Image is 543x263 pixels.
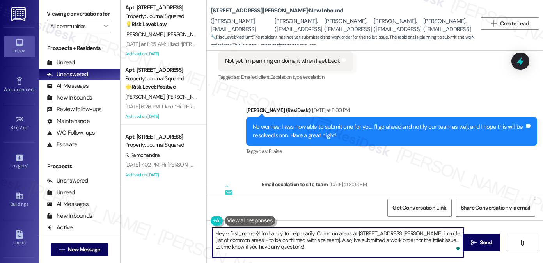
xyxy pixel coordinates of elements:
[125,133,197,141] div: Apt. [STREET_ADDRESS]
[28,124,29,129] span: •
[4,189,35,210] a: Buildings
[212,228,464,257] textarea: To enrich screen reader interactions, please activate Accessibility in Grammarly extension settings
[47,117,90,125] div: Maintenance
[241,74,270,80] span: Emailed client ,
[47,105,101,114] div: Review follow-ups
[500,20,529,28] span: Create Lead
[4,113,35,134] a: Site Visit •
[39,162,120,171] div: Prospects
[47,200,89,208] div: All Messages
[124,49,198,59] div: Archived on [DATE]
[47,224,73,232] div: Active
[27,162,28,167] span: •
[328,180,367,188] div: [DATE] at 8:03 PM
[47,94,92,102] div: New Inbounds
[47,70,88,78] div: Unanswered
[491,20,497,27] i: 
[47,59,75,67] div: Unread
[59,247,65,253] i: 
[246,106,537,117] div: [PERSON_NAME] (ResiDesk)
[125,83,176,90] strong: 🌟 Risk Level: Positive
[11,7,27,21] img: ResiDesk Logo
[47,188,75,197] div: Unread
[166,31,208,38] span: [PERSON_NAME]
[461,204,530,212] span: Share Conversation via email
[480,238,492,247] span: Send
[423,9,471,42] div: [PERSON_NAME]. ([EMAIL_ADDRESS][DOMAIN_NAME])
[392,204,446,212] span: Get Conversation Link
[463,234,500,251] button: Send
[50,20,100,32] input: All communities
[275,9,322,42] div: [PERSON_NAME]. ([EMAIL_ADDRESS][DOMAIN_NAME])
[125,31,167,38] span: [PERSON_NAME]
[125,66,197,74] div: Apt. [STREET_ADDRESS]
[225,57,340,65] div: Not yet I'm planning on doing it when I get back
[211,7,343,15] b: [STREET_ADDRESS][PERSON_NAME]: New Inbound
[125,12,197,20] div: Property: Journal Squared
[47,212,92,220] div: New Inbounds
[47,82,89,90] div: All Messages
[47,129,95,137] div: WO Follow-ups
[211,34,252,40] strong: 🔧 Risk Level: Medium
[218,71,353,83] div: Tagged as:
[310,106,350,114] div: [DATE] at 8:00 PM
[125,141,197,149] div: Property: Journal Squared
[104,23,108,29] i: 
[124,170,198,180] div: Archived on [DATE]
[51,243,108,256] button: New Message
[35,85,36,91] span: •
[262,180,509,191] div: Email escalation to site team
[270,74,324,80] span: Escalation type escalation
[387,199,451,217] button: Get Conversation Link
[324,9,372,42] div: [PERSON_NAME]. ([EMAIL_ADDRESS][DOMAIN_NAME])
[68,245,100,254] span: New Message
[471,240,477,246] i: 
[125,4,197,12] div: Apt. [STREET_ADDRESS]
[125,103,312,110] div: [DATE] 6:26 PM: Liked “Hi [PERSON_NAME] and [PERSON_NAME]! Starting [DATE]…”
[4,36,35,57] a: Inbox
[456,199,535,217] button: Share Conversation via email
[124,112,198,121] div: Archived on [DATE]
[481,17,539,30] button: Create Lead
[125,151,160,158] span: R. Ramchandra
[166,93,205,100] span: [PERSON_NAME]
[269,148,282,155] span: Praise
[519,240,525,246] i: 
[374,9,421,42] div: [PERSON_NAME]. ([EMAIL_ADDRESS][DOMAIN_NAME])
[4,151,35,172] a: Insights •
[253,123,525,140] div: No worries, I was now able to submit one for you. I'll go ahead and notify our team as well, and ...
[4,228,35,249] a: Leads
[211,0,273,51] div: [PERSON_NAME] [PERSON_NAME]. ([PERSON_NAME][EMAIL_ADDRESS][PERSON_NAME][DOMAIN_NAME])
[246,146,537,157] div: Tagged as:
[47,235,83,243] div: Follow Ups
[125,93,167,100] span: [PERSON_NAME]
[47,8,112,20] label: Viewing conversations for
[39,44,120,52] div: Prospects + Residents
[125,75,197,83] div: Property: Journal Squared
[125,21,167,28] strong: 💡 Risk Level: Low
[47,177,88,185] div: Unanswered
[47,140,77,149] div: Escalate
[211,33,477,50] span: : The resident has not yet submitted the work order for the toilet issue. The resident is plannin...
